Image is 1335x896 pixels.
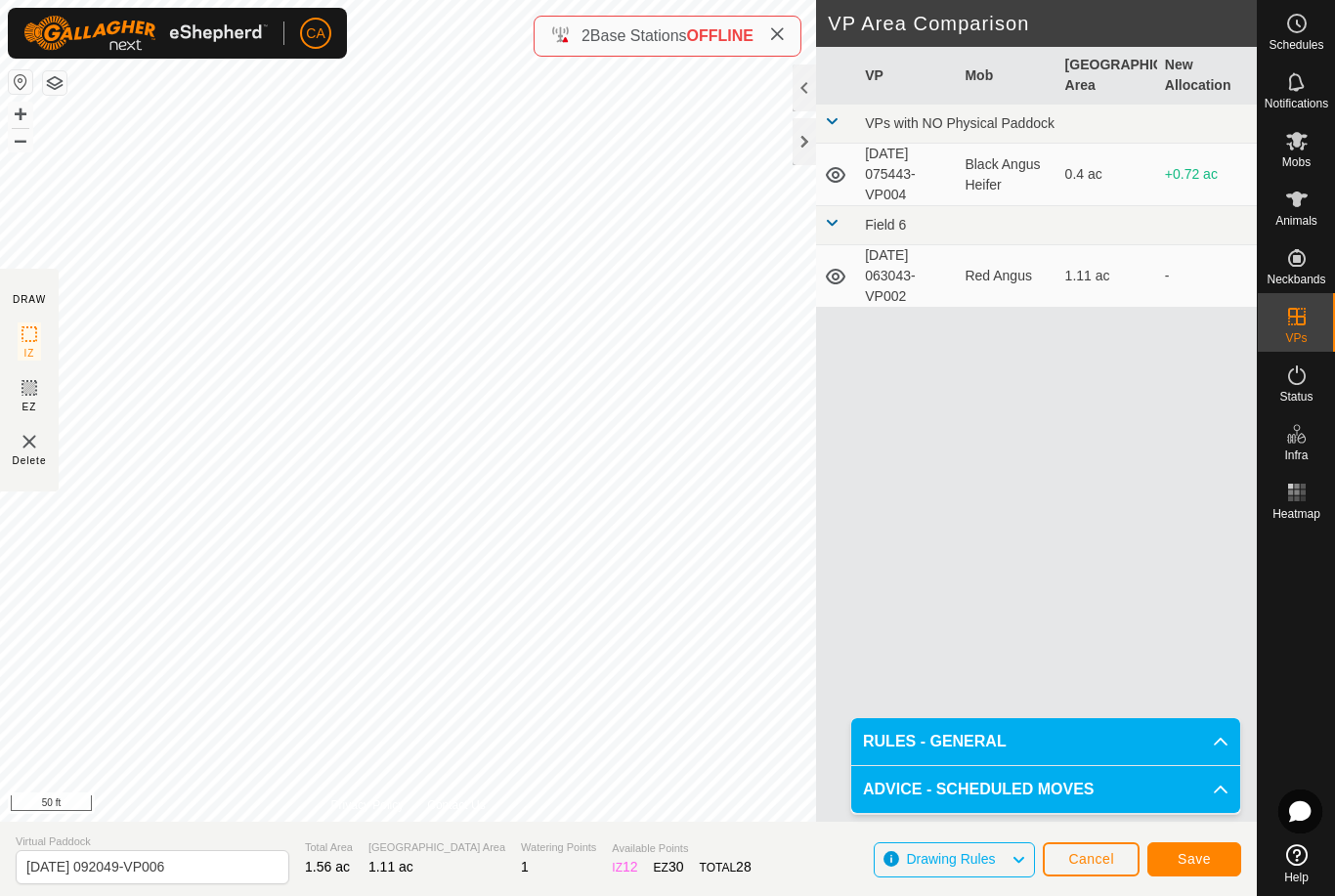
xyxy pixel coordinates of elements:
span: 28 [736,859,752,875]
button: Save [1147,842,1241,876]
span: Delete [13,453,47,468]
th: New Allocation [1157,47,1257,105]
span: [GEOGRAPHIC_DATA] Area [368,839,505,856]
span: Available Points [612,840,751,857]
th: VP [857,47,957,105]
span: Mobs [1282,156,1311,168]
td: 1.11 ac [1057,245,1157,308]
button: Cancel [1043,842,1140,876]
span: VPs [1285,332,1307,344]
span: Drawing Rules [906,851,995,867]
span: 30 [668,859,684,875]
span: Field 6 [865,217,906,233]
a: Help [1258,836,1335,891]
div: EZ [654,857,684,877]
span: RULES - GENERAL [863,730,1007,753]
div: Red Angus [965,266,1049,286]
span: VPs with NO Physical Paddock [865,115,1055,131]
button: + [9,103,32,126]
a: Contact Us [427,796,485,814]
button: – [9,128,32,151]
th: [GEOGRAPHIC_DATA] Area [1057,47,1157,105]
span: Status [1279,391,1313,403]
div: DRAW [13,292,46,307]
span: Base Stations [590,27,687,44]
span: Virtual Paddock [16,833,289,850]
span: Schedules [1269,39,1323,51]
td: 0.4 ac [1057,144,1157,206]
span: Infra [1284,449,1308,461]
p-accordion-header: ADVICE - SCHEDULED MOVES [851,766,1240,813]
span: Notifications [1265,98,1328,109]
img: VP [18,430,41,453]
span: Save [1178,851,1211,867]
span: OFFLINE [687,27,754,44]
span: 1.11 ac [368,859,413,875]
span: Neckbands [1267,274,1325,285]
span: EZ [22,400,37,414]
span: Watering Points [521,839,596,856]
td: - [1157,245,1257,308]
a: Privacy Policy [331,796,405,814]
span: IZ [24,346,35,361]
th: Mob [957,47,1056,105]
td: [DATE] 075443-VP004 [857,144,957,206]
span: ADVICE - SCHEDULED MOVES [863,778,1094,801]
span: 12 [623,859,638,875]
span: 2 [581,27,590,44]
div: IZ [612,857,637,877]
span: Cancel [1068,851,1114,867]
span: Total Area [305,839,353,856]
td: +0.72 ac [1157,144,1257,206]
span: Heatmap [1272,508,1320,520]
span: Animals [1275,215,1317,227]
h2: VP Area Comparison [828,12,1257,35]
img: Gallagher Logo [23,16,268,51]
div: TOTAL [700,857,752,877]
span: 1.56 ac [305,859,350,875]
div: Black Angus Heifer [965,154,1049,195]
span: Help [1284,872,1309,883]
p-accordion-header: RULES - GENERAL [851,718,1240,765]
span: CA [306,23,324,44]
span: 1 [521,859,529,875]
button: Reset Map [9,70,32,94]
td: [DATE] 063043-VP002 [857,245,957,308]
button: Map Layers [43,71,66,95]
